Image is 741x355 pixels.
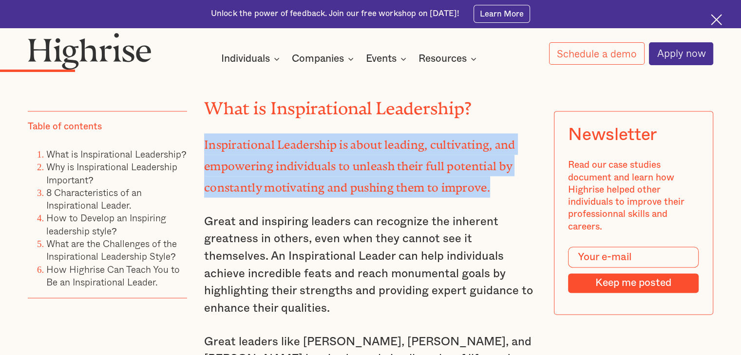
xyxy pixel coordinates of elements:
[221,53,283,65] div: Individuals
[418,53,479,65] div: Resources
[46,185,142,212] a: 8 Characteristics of an Inspirational Leader.
[569,160,699,233] div: Read our case studies document and learn how Highrise helped other individuals to improve their p...
[204,94,537,114] h2: What is Inspirational Leadership?
[418,53,467,65] div: Resources
[366,53,397,65] div: Events
[366,53,409,65] div: Events
[569,125,657,145] div: Newsletter
[474,5,531,22] a: Learn More
[549,42,645,65] a: Schedule a demo
[211,8,459,19] div: Unlock the power of feedback. Join our free workshop on [DATE]!
[46,211,166,238] a: How to Develop an Inspiring leadership style?
[46,262,180,289] a: How Highrise Can Teach You to Be an Inspirational Leader.
[292,53,344,65] div: Companies
[569,247,699,268] input: Your e-mail
[221,53,270,65] div: Individuals
[711,14,722,25] img: Cross icon
[292,53,357,65] div: Companies
[28,121,102,133] div: Table of contents
[569,247,699,293] form: Modal Form
[46,147,187,161] a: What is Inspirational Leadership?
[46,160,177,187] a: Why is Inspirational Leadership Important?
[569,273,699,293] input: Keep me posted
[204,138,515,188] strong: Inspirational Leadership is about leading, cultivating, and empowering individuals to unleash the...
[46,236,177,263] a: What are the Challenges of the Inspirational Leadership Style?
[204,213,537,318] p: Great and inspiring leaders can recognize the inherent greatness in others, even when they cannot...
[28,33,152,70] img: Highrise logo
[649,42,713,65] a: Apply now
